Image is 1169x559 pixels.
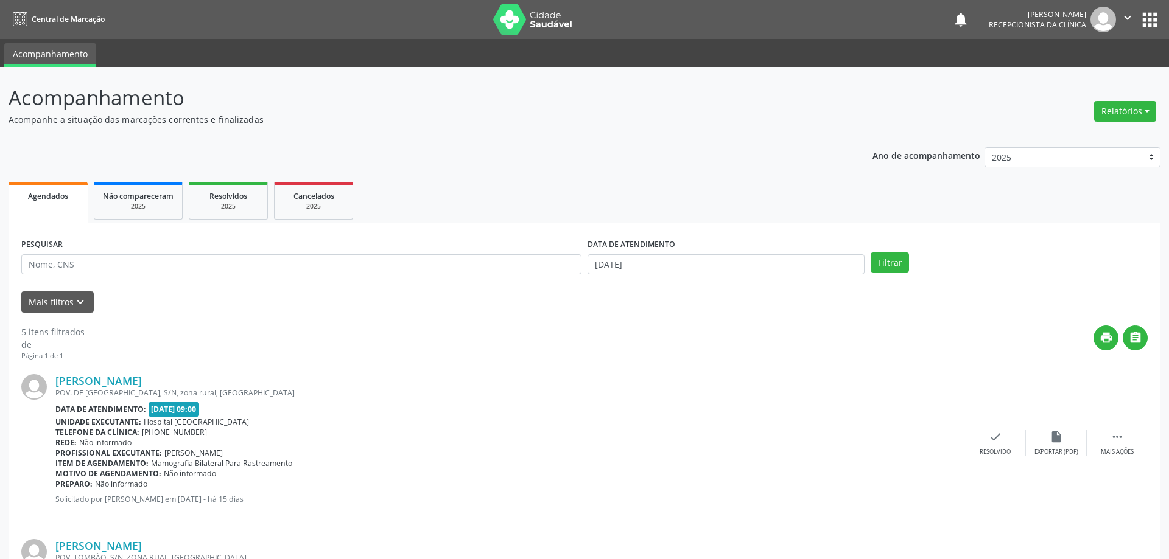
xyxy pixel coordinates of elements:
[21,325,85,338] div: 5 itens filtrados
[1034,448,1078,456] div: Exportar (PDF)
[989,9,1086,19] div: [PERSON_NAME]
[164,468,216,479] span: Não informado
[588,235,675,254] label: DATA DE ATENDIMENTO
[1129,331,1142,344] i: 
[79,437,132,448] span: Não informado
[95,479,147,489] span: Não informado
[55,404,146,414] b: Data de atendimento:
[1116,7,1139,32] button: 
[55,539,142,552] a: [PERSON_NAME]
[21,374,47,400] img: img
[293,191,334,201] span: Cancelados
[872,147,980,162] p: Ano de acompanhamento
[55,387,965,398] div: POV. DE [GEOGRAPHIC_DATA], S/N, zona rural, [GEOGRAPHIC_DATA]
[55,437,77,448] b: Rede:
[283,202,344,211] div: 2025
[28,191,68,201] span: Agendados
[1101,448,1134,456] div: Mais ações
[55,479,93,489] b: Preparo:
[149,402,200,416] span: [DATE] 09:00
[588,254,865,275] input: Selecione um intervalo
[9,113,815,126] p: Acompanhe a situação das marcações correntes e finalizadas
[1111,430,1124,443] i: 
[952,11,969,28] button: notifications
[1123,325,1148,350] button: 
[989,19,1086,30] span: Recepcionista da clínica
[55,458,149,468] b: Item de agendamento:
[9,9,105,29] a: Central de Marcação
[55,468,161,479] b: Motivo de agendamento:
[103,202,174,211] div: 2025
[4,43,96,67] a: Acompanhamento
[55,374,142,387] a: [PERSON_NAME]
[1094,101,1156,122] button: Relatórios
[55,417,141,427] b: Unidade executante:
[55,427,139,437] b: Telefone da clínica:
[1050,430,1063,443] i: insert_drive_file
[21,351,85,361] div: Página 1 de 1
[55,494,965,504] p: Solicitado por [PERSON_NAME] em [DATE] - há 15 dias
[32,14,105,24] span: Central de Marcação
[198,202,259,211] div: 2025
[1094,325,1118,350] button: print
[1139,9,1160,30] button: apps
[871,252,909,273] button: Filtrar
[989,430,1002,443] i: check
[164,448,223,458] span: [PERSON_NAME]
[209,191,247,201] span: Resolvidos
[21,235,63,254] label: PESQUISAR
[9,83,815,113] p: Acompanhamento
[1100,331,1113,344] i: print
[1121,11,1134,24] i: 
[74,296,87,309] i: keyboard_arrow_down
[21,254,581,275] input: Nome, CNS
[21,338,85,351] div: de
[103,191,174,201] span: Não compareceram
[1090,7,1116,32] img: img
[980,448,1011,456] div: Resolvido
[55,448,162,458] b: Profissional executante:
[144,417,249,427] span: Hospital [GEOGRAPHIC_DATA]
[151,458,292,468] span: Mamografia Bilateral Para Rastreamento
[21,291,94,313] button: Mais filtroskeyboard_arrow_down
[142,427,207,437] span: [PHONE_NUMBER]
